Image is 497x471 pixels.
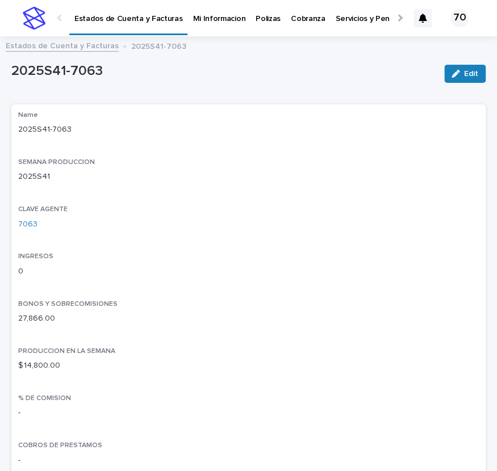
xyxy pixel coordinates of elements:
span: COBROS DE PRESTAMOS [18,442,102,449]
p: 2025S41-7063 [18,124,479,136]
a: Estados de Cuenta y Facturas [6,39,119,52]
p: - [18,455,479,466]
span: % DE COMISION [18,395,71,402]
img: stacker-logo-s-only.png [23,7,45,30]
span: Name [18,112,38,119]
p: - [18,407,479,419]
div: 70 [450,9,469,27]
span: INGRESOS [18,253,53,260]
span: BONOS Y SOBRECOMISIONES [18,301,118,308]
p: $ 14,800.00 [18,360,479,372]
p: 2025S41-7063 [11,63,435,79]
a: 7063 [18,218,37,230]
span: CLAVE AGENTE [18,206,68,213]
p: 27,866.00 [18,313,479,325]
span: SEMANA PRODUCCION [18,159,95,166]
span: Edit [464,70,478,78]
p: 2025S41 [18,171,479,183]
p: 0 [18,266,479,277]
span: PRODUCCION EN LA SEMANA [18,348,115,355]
button: Edit [444,65,486,83]
p: 2025S41-7063 [131,39,186,52]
